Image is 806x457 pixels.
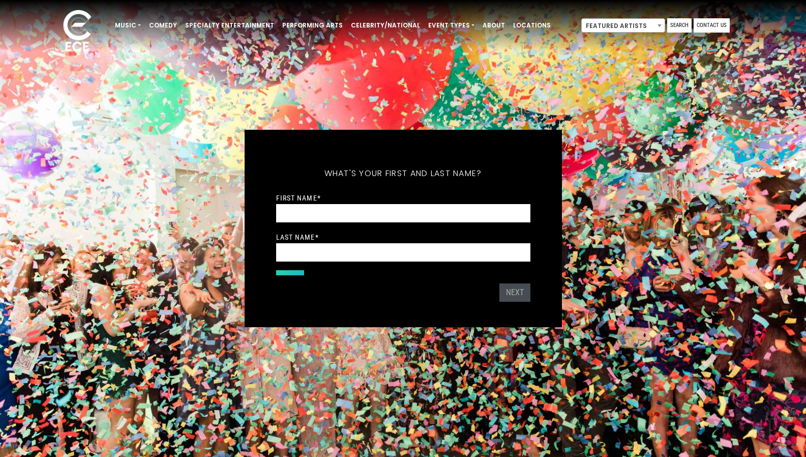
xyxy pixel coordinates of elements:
a: Search [667,18,692,33]
a: Celebrity/National [347,17,424,34]
label: Last Name [276,233,319,242]
a: Specialty Entertainment [181,17,278,34]
a: Contact Us [694,18,730,33]
a: Event Types [424,17,479,34]
a: Performing Arts [278,17,347,34]
h5: What's your first and last name? [276,155,530,192]
label: First Name [276,193,321,203]
a: About [479,17,509,34]
a: Music [111,17,145,34]
a: Locations [509,17,555,34]
a: Comedy [145,17,181,34]
span: Featured Artists [582,19,665,33]
span: Featured Artists [581,18,665,33]
img: ece_new_logo_whitev2-1.png [52,7,103,56]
